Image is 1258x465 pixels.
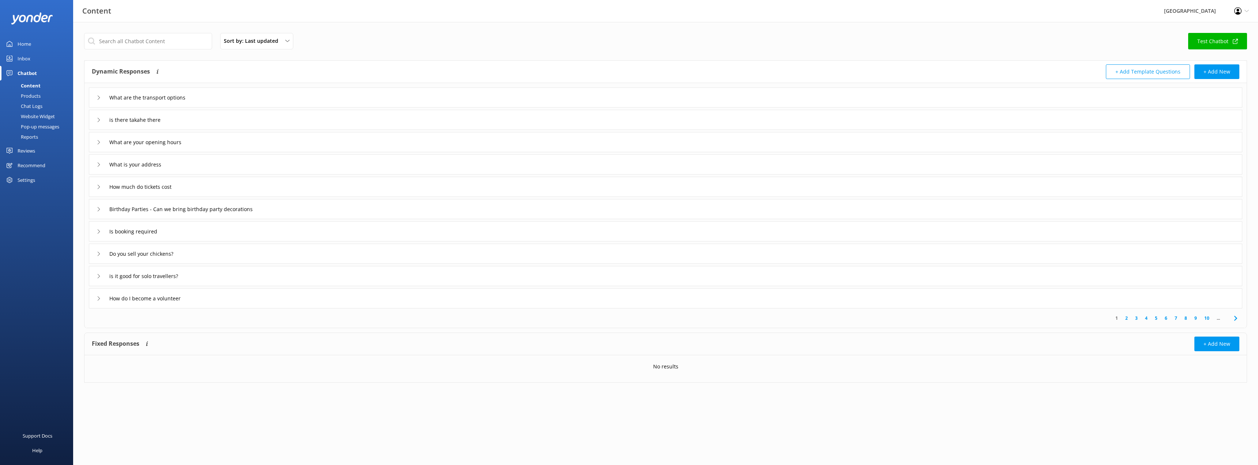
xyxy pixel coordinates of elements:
[224,37,283,45] span: Sort by: Last updated
[92,64,150,79] h4: Dynamic Responses
[1106,64,1190,79] button: + Add Template Questions
[18,37,31,51] div: Home
[4,101,73,111] a: Chat Logs
[4,132,73,142] a: Reports
[1194,337,1239,351] button: + Add New
[23,428,52,443] div: Support Docs
[1201,315,1213,322] a: 10
[92,337,139,351] h4: Fixed Responses
[1131,315,1141,322] a: 3
[1151,315,1161,322] a: 5
[18,158,45,173] div: Recommend
[1213,315,1224,322] span: ...
[1171,315,1181,322] a: 7
[4,111,73,121] a: Website Widget
[1122,315,1131,322] a: 2
[82,5,111,17] h3: Content
[18,143,35,158] div: Reviews
[1112,315,1122,322] a: 1
[18,173,35,187] div: Settings
[653,363,678,371] p: No results
[11,12,53,25] img: yonder-white-logo.png
[1191,315,1201,322] a: 9
[84,33,212,49] input: Search all Chatbot Content
[4,91,73,101] a: Products
[4,101,42,111] div: Chat Logs
[1194,64,1239,79] button: + Add New
[4,80,73,91] a: Content
[1141,315,1151,322] a: 4
[32,443,42,458] div: Help
[4,121,73,132] a: Pop-up messages
[4,111,55,121] div: Website Widget
[4,80,41,91] div: Content
[4,121,59,132] div: Pop-up messages
[1188,33,1247,49] a: Test Chatbot
[18,51,30,66] div: Inbox
[1161,315,1171,322] a: 6
[4,132,38,142] div: Reports
[4,91,41,101] div: Products
[18,66,37,80] div: Chatbot
[1181,315,1191,322] a: 8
